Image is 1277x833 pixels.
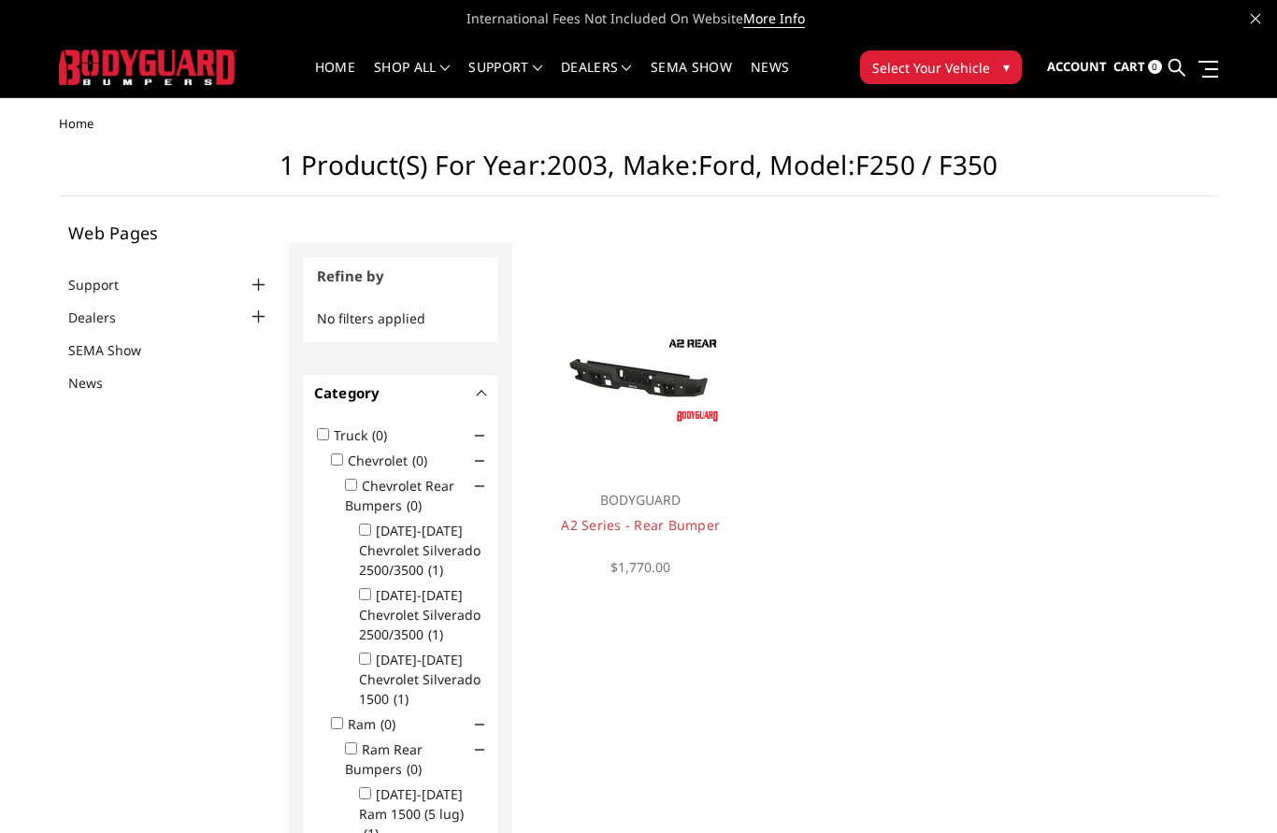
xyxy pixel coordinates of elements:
a: News [751,61,789,97]
label: Chevrolet Rear Bumpers [345,477,454,514]
span: (0) [412,452,427,469]
label: [DATE]-[DATE] Chevrolet Silverado 2500/3500 [359,586,481,643]
label: [DATE]-[DATE] Chevrolet Silverado 2500/3500 [359,522,481,579]
span: 0 [1148,60,1162,74]
a: shop all [374,61,450,97]
button: - [478,388,487,397]
img: BODYGUARD BUMPERS [59,50,237,84]
a: Cart 0 [1113,42,1162,93]
span: Click to show/hide children [475,456,484,466]
span: (0) [372,426,387,444]
label: [DATE]-[DATE] Chevrolet Silverado 1500 [359,651,481,708]
span: Cart [1113,58,1145,75]
button: Select Your Vehicle [860,50,1022,84]
span: (1) [394,690,409,708]
span: Account [1047,58,1107,75]
label: Chevrolet [348,452,438,469]
a: Support [68,275,142,294]
span: (0) [407,760,422,778]
span: $1,770.00 [610,558,670,576]
span: Click to show/hide children [475,745,484,754]
span: Click to show/hide children [475,720,484,729]
a: Support [468,61,542,97]
a: SEMA Show [68,340,165,360]
h5: Web Pages [68,224,270,241]
a: Dealers [561,61,632,97]
span: (1) [428,561,443,579]
a: SEMA Show [651,61,732,97]
span: Click to show/hide children [475,431,484,440]
a: Account [1047,42,1107,93]
span: ▾ [1003,57,1010,77]
span: Select Your Vehicle [872,58,990,78]
a: Home [315,61,355,97]
a: News [68,373,126,393]
p: BODYGUARD [545,489,736,511]
span: No filters applied [317,309,425,327]
span: (1) [428,625,443,643]
span: (0) [407,496,422,514]
span: Home [59,115,93,132]
label: Ram Rear Bumpers [345,740,433,778]
a: A2 Series - Rear Bumper [561,516,720,534]
label: Truck [334,426,398,444]
a: Dealers [68,308,139,327]
label: Ram [348,715,407,733]
h1: 1 Product(s) for Year:2003, Make:Ford, Model:F250 / F350 [59,150,1218,196]
span: Click to show/hide children [475,481,484,491]
a: More Info [743,9,805,28]
span: (0) [380,715,395,733]
h4: Category [314,382,488,404]
h3: Refine by [303,257,499,295]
